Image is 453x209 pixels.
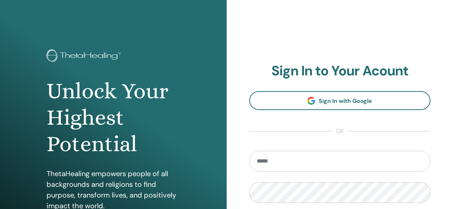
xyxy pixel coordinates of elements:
[47,78,180,158] h1: Unlock Your Highest Potential
[249,91,431,110] a: Sign In with Google
[332,127,347,136] span: or
[319,97,372,105] span: Sign In with Google
[249,63,431,79] h2: Sign In to Your Acount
